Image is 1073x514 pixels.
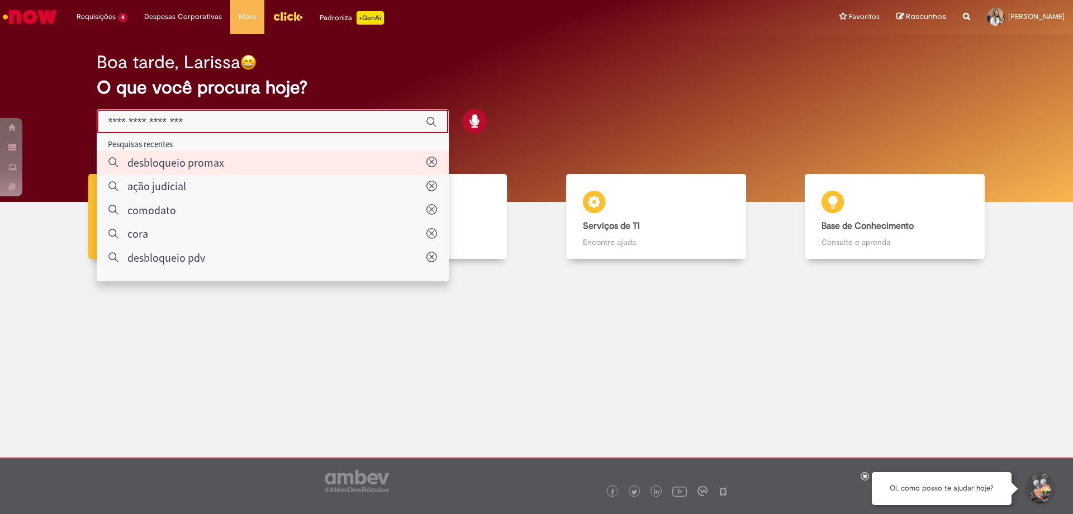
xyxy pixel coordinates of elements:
[872,472,1012,505] div: Oi, como posso te ajudar hoje?
[536,174,776,260] a: Serviços de TI Encontre ajuda
[822,220,914,232] b: Base de Conhecimento
[906,11,946,22] span: Rascunhos
[59,174,298,260] a: Tirar dúvidas Tirar dúvidas com Lupi Assist e Gen Ai
[118,13,127,22] span: 4
[672,484,687,498] img: logo_footer_youtube.png
[583,237,729,248] p: Encontre ajuda
[1008,12,1065,21] span: [PERSON_NAME]
[822,237,968,248] p: Consulte e aprenda
[144,11,222,22] span: Despesas Corporativas
[654,489,659,496] img: logo_footer_linkedin.png
[357,11,384,25] p: +GenAi
[320,11,384,25] div: Padroniza
[632,489,637,495] img: logo_footer_twitter.png
[610,489,615,495] img: logo_footer_facebook.png
[718,486,728,496] img: logo_footer_naosei.png
[1023,472,1056,506] button: Iniciar Conversa de Suporte
[583,220,640,232] b: Serviços de TI
[325,470,389,492] img: logo_footer_ambev_rotulo_gray.png
[1,6,59,28] img: ServiceNow
[97,53,240,72] h2: Boa tarde, Larissa
[896,12,946,22] a: Rascunhos
[239,11,256,22] span: More
[849,11,880,22] span: Favoritos
[240,54,257,70] img: happy-face.png
[273,8,303,25] img: click_logo_yellow_360x200.png
[97,78,977,97] h2: O que você procura hoje?
[77,11,116,22] span: Requisições
[697,486,708,496] img: logo_footer_workplace.png
[776,174,1015,260] a: Base de Conhecimento Consulte e aprenda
